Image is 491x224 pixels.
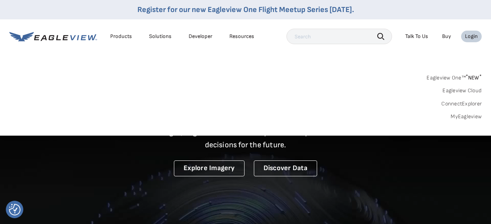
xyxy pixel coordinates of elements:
a: Explore Imagery [174,160,245,176]
a: Eagleview One™*NEW* [427,72,482,81]
a: Register for our new Eagleview One Flight Meetup Series [DATE]. [137,5,354,14]
input: Search [286,29,392,44]
a: Eagleview Cloud [442,87,482,94]
button: Consent Preferences [9,204,21,215]
a: ConnectExplorer [441,100,482,107]
div: Login [465,33,478,40]
a: Buy [442,33,451,40]
a: MyEagleview [451,113,482,120]
a: Discover Data [254,160,317,176]
div: Solutions [149,33,172,40]
span: NEW [466,74,482,81]
div: Talk To Us [405,33,428,40]
div: Resources [229,33,254,40]
img: Revisit consent button [9,204,21,215]
div: Products [110,33,132,40]
a: Developer [189,33,212,40]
